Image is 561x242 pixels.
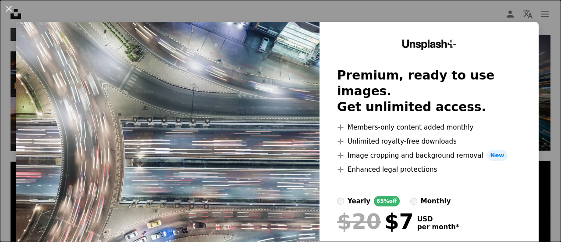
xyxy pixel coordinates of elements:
[337,136,521,147] li: Unlimited royalty-free downloads
[337,198,344,205] input: yearly65%off
[337,68,521,115] h2: Premium, ready to use images. Get unlimited access.
[410,198,417,205] input: monthly
[374,196,400,206] div: 65% off
[417,223,459,231] span: per month *
[337,122,521,133] li: Members-only content added monthly
[421,196,451,206] div: monthly
[337,210,414,233] div: $7
[337,164,521,175] li: Enhanced legal protections
[348,196,370,206] div: yearly
[337,150,521,161] li: Image cropping and background removal
[417,215,459,223] span: USD
[487,150,508,161] span: New
[337,210,381,233] span: $20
